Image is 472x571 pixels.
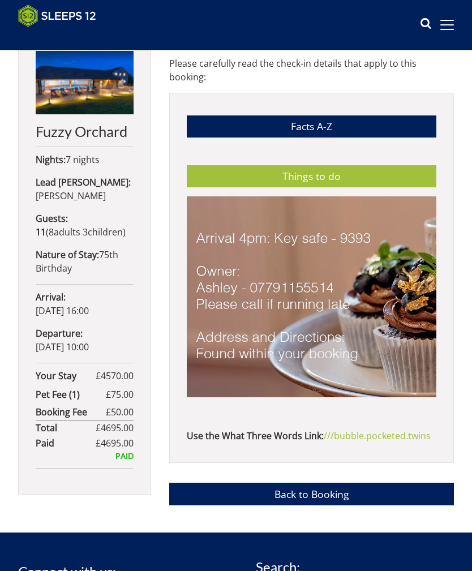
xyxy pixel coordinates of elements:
strong: Total [36,421,96,435]
strong: Guests: [36,212,68,225]
div: PAID [36,450,134,462]
strong: Lead [PERSON_NAME]: [36,176,131,188]
span: £ [96,369,134,383]
a: Things to do [187,165,436,187]
span: 50.00 [111,406,134,418]
a: Fuzzy Orchard [36,51,134,139]
strong: Pet Fee (1) [36,388,106,401]
span: 4695.00 [101,422,134,434]
span: 8 [49,226,54,238]
span: s [76,226,80,238]
span: 4570.00 [101,370,134,382]
p: Please carefully read the check-in details that apply to this booking: [169,57,454,84]
strong: Your Stay [36,369,96,383]
strong: 11 [36,226,46,238]
span: child [80,226,123,238]
p: 7 nights [36,153,134,166]
span: ( ) [36,226,126,238]
span: £ [106,405,134,419]
span: ren [108,226,123,238]
iframe: LiveChat chat widget [250,167,472,571]
strong: Use the What Three Words Link: [187,430,324,442]
span: adult [49,226,80,238]
strong: Nights: [36,153,66,166]
span: £ [96,436,134,450]
strong: Nature of Stay: [36,248,99,261]
img: Sleeps 12 [18,5,96,27]
iframe: Customer reviews powered by Trustpilot [12,34,131,44]
strong: Departure: [36,327,83,340]
span: £ [106,388,134,401]
span: 75.00 [111,388,134,401]
span: £ [96,421,134,435]
strong: Arrival: [36,291,66,303]
a: Back to Booking [169,483,454,505]
p: [DATE] 16:00 [36,290,134,317]
p: [DATE] 10:00 [36,327,134,354]
img: An image of 'Fuzzy Orchard' [36,51,134,114]
span: [PERSON_NAME] [36,190,106,202]
h2: Fuzzy Orchard [36,123,134,139]
strong: Paid [36,436,96,450]
strong: Booking Fee [36,405,106,419]
span: 3 [83,226,88,238]
span: 4695.00 [101,437,134,449]
a: Facts A-Z [187,115,436,138]
p: 75th Birthday [36,248,134,275]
